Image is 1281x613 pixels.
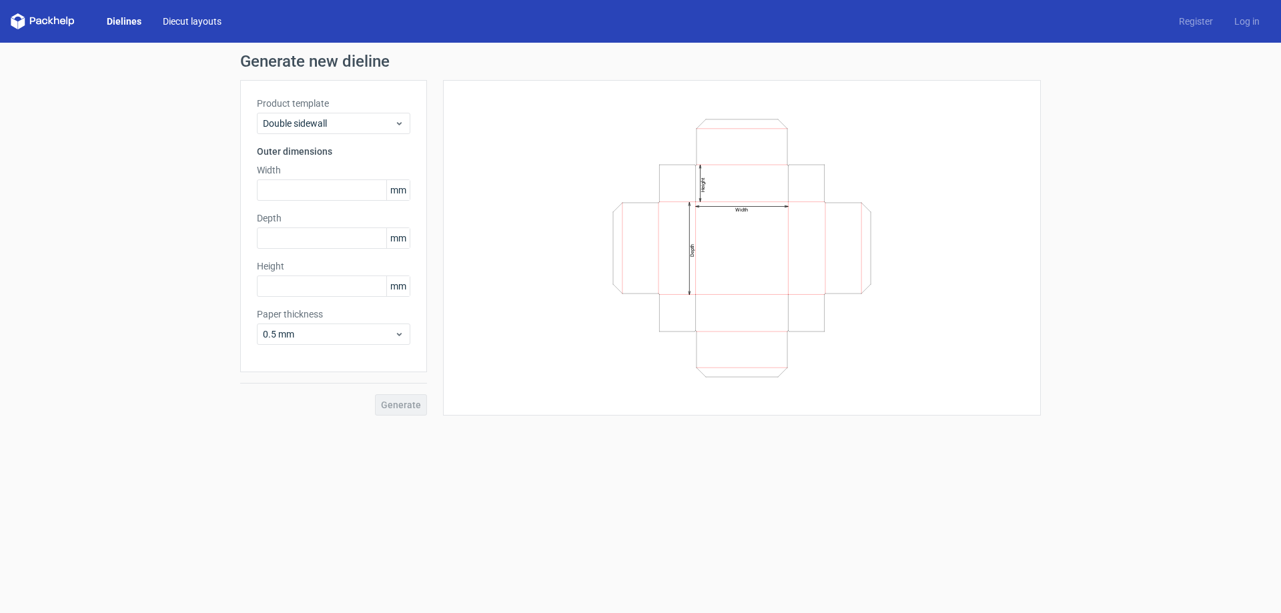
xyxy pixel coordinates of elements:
[386,276,410,296] span: mm
[257,308,410,321] label: Paper thickness
[152,15,232,28] a: Diecut layouts
[257,259,410,273] label: Height
[257,211,410,225] label: Depth
[257,97,410,110] label: Product template
[96,15,152,28] a: Dielines
[689,243,695,256] text: Depth
[263,117,394,130] span: Double sidewall
[257,163,410,177] label: Width
[735,207,748,213] text: Width
[257,145,410,158] h3: Outer dimensions
[1168,15,1224,28] a: Register
[386,180,410,200] span: mm
[1224,15,1270,28] a: Log in
[700,177,706,192] text: Height
[263,328,394,341] span: 0.5 mm
[386,228,410,248] span: mm
[240,53,1041,69] h1: Generate new dieline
